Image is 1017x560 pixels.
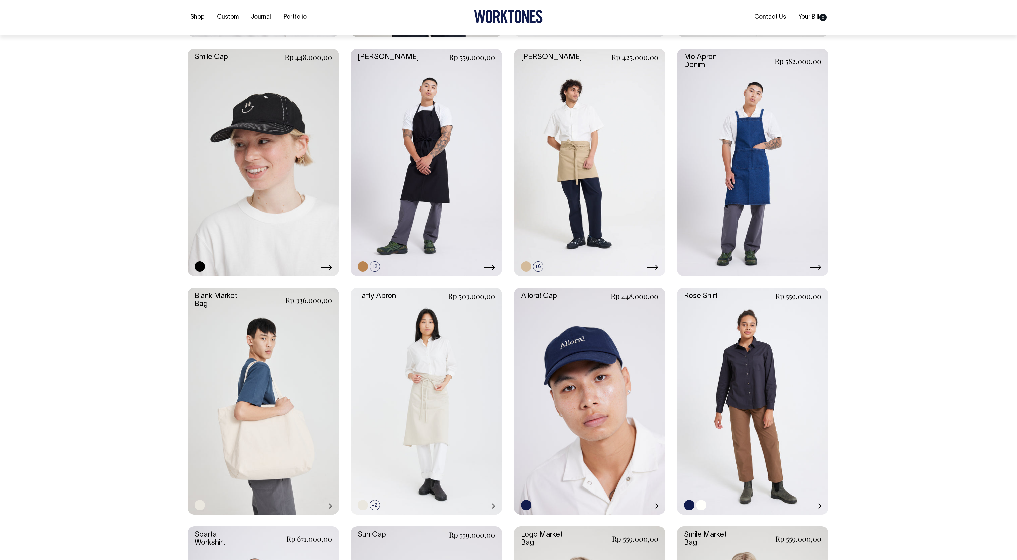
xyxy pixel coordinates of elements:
span: 0 [819,14,827,21]
span: +2 [370,261,380,272]
span: +6 [533,261,543,272]
a: Portfolio [281,12,309,23]
a: Your Bill0 [796,12,829,23]
a: Journal [248,12,274,23]
a: Custom [214,12,241,23]
a: Shop [188,12,207,23]
span: +2 [370,500,380,510]
a: Contact Us [752,12,789,23]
